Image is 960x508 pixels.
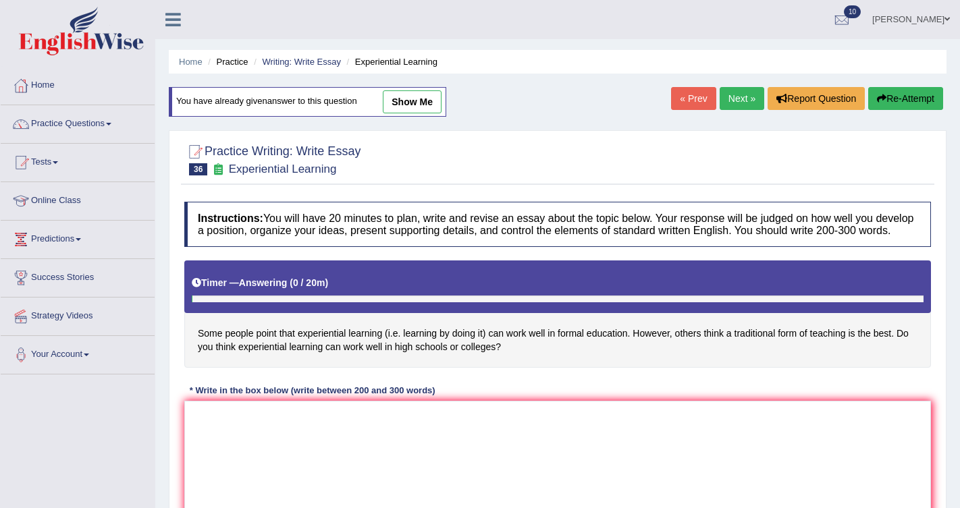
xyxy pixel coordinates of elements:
[383,90,442,113] a: show me
[169,87,446,117] div: You have already given answer to this question
[1,67,155,101] a: Home
[1,221,155,254] a: Predictions
[325,277,328,288] b: )
[290,277,293,288] b: (
[262,57,341,67] a: Writing: Write Essay
[868,87,943,110] button: Re-Attempt
[1,298,155,331] a: Strategy Videos
[205,55,248,68] li: Practice
[239,277,288,288] b: Answering
[211,163,225,176] small: Exam occurring question
[671,87,716,110] a: « Prev
[184,385,440,397] div: * Write in the box below (write between 200 and 300 words)
[1,144,155,177] a: Tests
[184,142,361,175] h2: Practice Writing: Write Essay
[1,105,155,139] a: Practice Questions
[1,259,155,293] a: Success Stories
[844,5,861,18] span: 10
[184,202,931,247] h4: You will have 20 minutes to plan, write and revise an essay about the topic below. Your response ...
[179,57,203,67] a: Home
[189,163,207,175] span: 36
[1,336,155,370] a: Your Account
[1,182,155,216] a: Online Class
[720,87,764,110] a: Next »
[344,55,437,68] li: Experiential Learning
[293,277,325,288] b: 0 / 20m
[229,163,337,175] small: Experiential Learning
[198,213,263,224] b: Instructions:
[184,260,931,368] h4: Some people point that experiential learning (i.e. learning by doing it) can work well in formal ...
[768,87,865,110] button: Report Question
[192,278,328,288] h5: Timer —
